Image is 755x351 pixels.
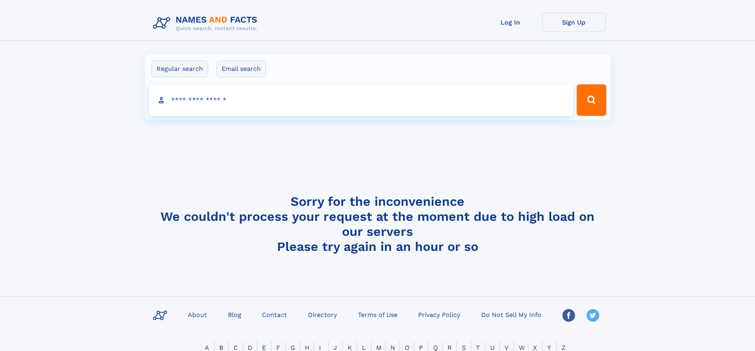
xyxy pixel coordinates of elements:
a: Sign Up [542,13,606,32]
a: Directory [305,309,340,320]
input: search input [149,84,573,116]
button: Search Button [577,84,606,116]
a: About [185,309,210,320]
a: Contact [259,309,290,320]
label: Email search [216,61,266,77]
a: Privacy Policy [415,309,463,320]
a: Log In [479,13,542,32]
img: Twitter [587,309,599,322]
a: Terms of Use [355,309,401,320]
img: Logo Names and Facts [150,13,264,34]
label: Regular search [151,61,208,77]
img: Facebook [562,309,575,322]
a: Do Not Sell My Info [478,309,545,320]
a: Blog [225,309,245,320]
h4: Sorry for the inconvenience We couldn't process your request at the moment due to high load on ou... [150,194,606,254]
